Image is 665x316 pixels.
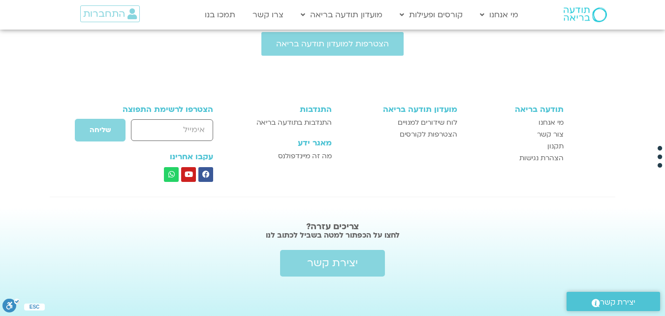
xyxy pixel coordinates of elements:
[467,152,564,164] a: הצהרת נגישות
[102,118,214,147] form: טופס חדש
[240,150,331,162] a: מה זה מיינדפולנס
[261,32,404,56] a: הצטרפות למועדון תודעה בריאה
[90,126,111,134] span: שליחה
[342,105,457,114] h3: מועדון תודעה בריאה
[76,230,589,240] h2: לחצו על הכפתור למטה בשביל לכתוב לנו
[240,139,331,147] h3: מאגר ידע
[102,152,214,161] h3: עקבו אחרינו
[131,119,213,140] input: אימייל
[76,222,589,232] h2: צריכים עזרה?
[564,7,607,22] img: תודעה בריאה
[547,140,564,152] span: תקנון
[467,129,564,140] a: צור קשר
[467,140,564,152] a: תקנון
[74,118,126,142] button: שליחה
[467,117,564,129] a: מי אנחנו
[80,5,140,22] a: התחברות
[83,8,125,19] span: התחברות
[240,117,331,129] a: התנדבות בתודעה בריאה
[467,105,564,114] h3: תודעה בריאה
[475,5,523,24] a: מי אנחנו
[276,39,389,48] span: הצטרפות למועדון תודעה בריאה
[519,152,564,164] span: הצהרת נגישות
[240,105,331,114] h3: התנדבות
[600,296,635,309] span: יצירת קשר
[398,117,457,129] span: לוח שידורים למנויים
[307,257,358,269] span: יצירת קשר
[538,117,564,129] span: מי אנחנו
[256,117,332,129] span: התנדבות בתודעה בריאה
[278,150,332,162] span: מה זה מיינדפולנס
[342,129,457,140] a: הצטרפות לקורסים
[400,129,457,140] span: הצטרפות לקורסים
[567,292,660,311] a: יצירת קשר
[342,117,457,129] a: לוח שידורים למנויים
[296,5,387,24] a: מועדון תודעה בריאה
[248,5,288,24] a: צרו קשר
[395,5,468,24] a: קורסים ופעילות
[537,129,564,140] span: צור קשר
[280,250,385,277] a: יצירת קשר
[102,105,214,114] h3: הצטרפו לרשימת התפוצה
[200,5,240,24] a: תמכו בנו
